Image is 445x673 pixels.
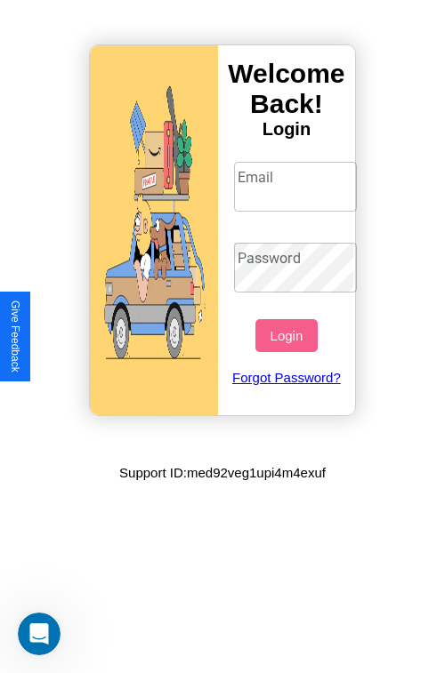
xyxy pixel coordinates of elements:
[90,45,218,415] img: gif
[218,59,355,119] h3: Welcome Back!
[18,613,61,655] iframe: Intercom live chat
[225,352,349,403] a: Forgot Password?
[255,319,317,352] button: Login
[119,461,326,485] p: Support ID: med92veg1upi4m4exuf
[9,300,21,373] div: Give Feedback
[218,119,355,140] h4: Login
